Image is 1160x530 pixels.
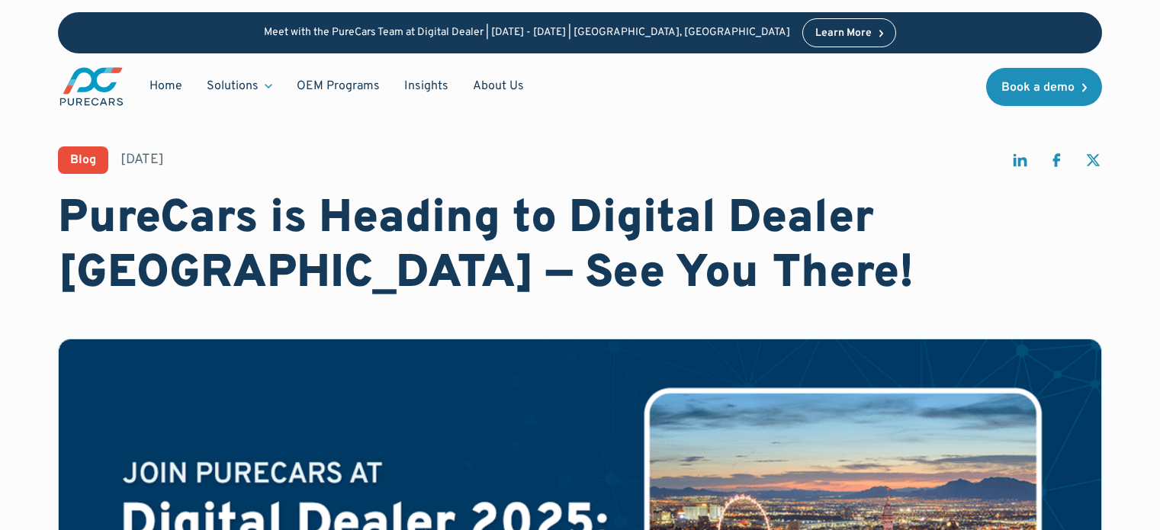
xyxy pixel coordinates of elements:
[284,72,392,101] a: OEM Programs
[1011,151,1029,176] a: share on linkedin
[815,28,872,39] div: Learn More
[194,72,284,101] div: Solutions
[58,192,1102,302] h1: PureCars is Heading to Digital Dealer [GEOGRAPHIC_DATA] — See You There!
[70,154,96,166] div: Blog
[58,66,125,108] a: main
[802,18,897,47] a: Learn More
[1047,151,1065,176] a: share on facebook
[207,78,259,95] div: Solutions
[1084,151,1102,176] a: share on twitter
[58,66,125,108] img: purecars logo
[986,68,1102,106] a: Book a demo
[461,72,536,101] a: About Us
[1001,82,1075,94] div: Book a demo
[264,27,790,40] p: Meet with the PureCars Team at Digital Dealer | [DATE] - [DATE] | [GEOGRAPHIC_DATA], [GEOGRAPHIC_...
[137,72,194,101] a: Home
[120,150,164,169] div: [DATE]
[392,72,461,101] a: Insights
